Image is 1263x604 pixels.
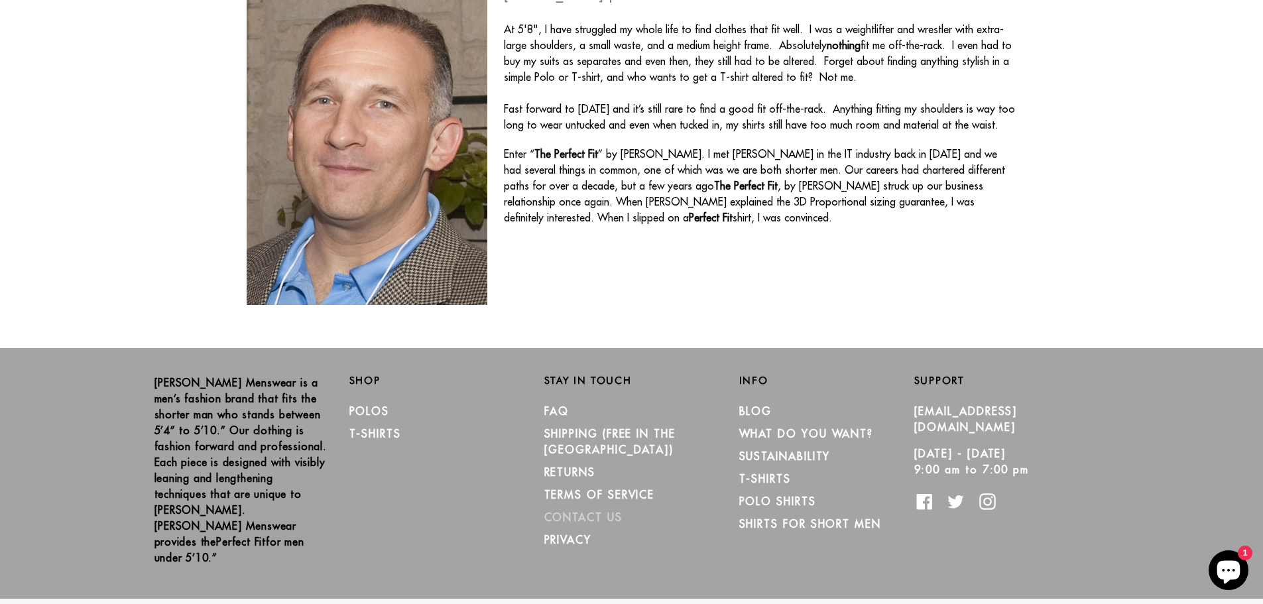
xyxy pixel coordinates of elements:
a: Blog [739,404,772,418]
a: TERMS OF SERVICE [544,488,655,501]
strong: The Perfect Fit [714,179,778,192]
p: [PERSON_NAME] Menswear is a men’s fashion brand that fits the shorter man who stands between 5’4”... [154,375,330,566]
p: [DATE] - [DATE] 9:00 am to 7:00 pm [914,446,1089,477]
strong: nothing [827,38,861,52]
a: Polos [349,404,390,418]
a: [EMAIL_ADDRESS][DOMAIN_NAME] [914,404,1018,434]
a: T-Shirts [349,427,401,440]
a: CONTACT US [544,511,623,524]
a: Sustainability [739,450,831,463]
a: What Do You Want? [739,427,874,440]
a: SHIPPING (Free in the [GEOGRAPHIC_DATA]) [544,427,676,456]
p: Enter “ ” by [PERSON_NAME]. I met [PERSON_NAME] in the IT industry back in [DATE] and we had seve... [247,146,1017,225]
h2: Info [739,375,914,387]
span: At 5'8", I have struggled my whole life to find clothes that fit well. I was a weightlifter and w... [504,23,1015,131]
strong: Perfect Fit [689,211,733,224]
a: T-Shirts [739,472,791,485]
h2: Support [914,375,1109,387]
a: RETURNS [544,465,595,479]
a: Shirts for Short Men [739,517,881,530]
a: FAQ [544,404,570,418]
h2: Stay in Touch [544,375,719,387]
h2: Shop [349,375,524,387]
strong: The Perfect Fit [534,147,598,160]
a: Polo Shirts [739,495,816,508]
inbox-online-store-chat: Shopify online store chat [1205,550,1252,593]
strong: Perfect Fit [216,535,266,548]
a: PRIVACY [544,533,591,546]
